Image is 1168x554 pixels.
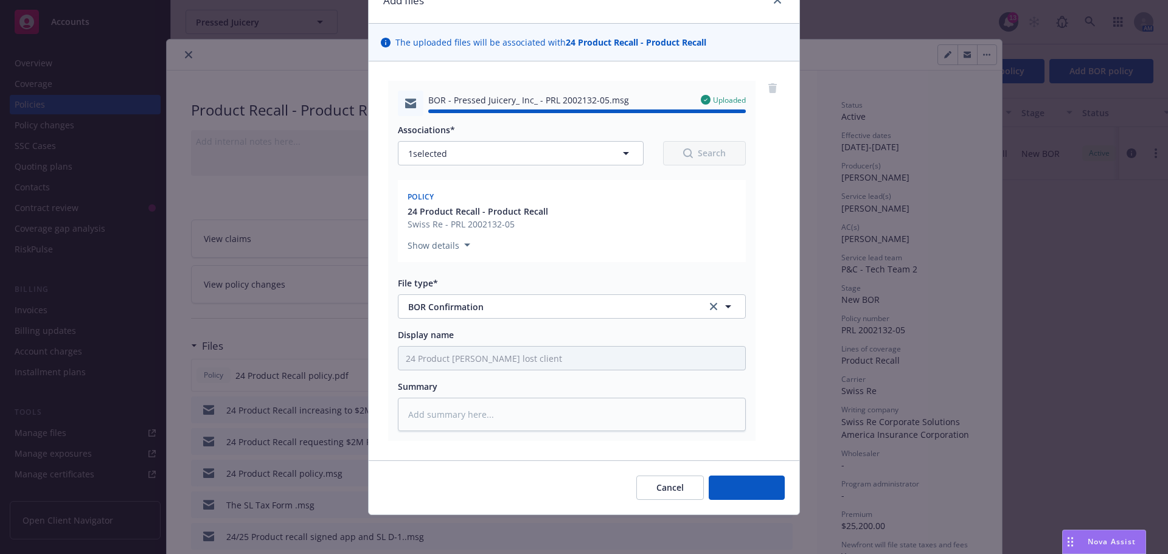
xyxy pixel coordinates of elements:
[398,381,437,392] span: Summary
[1088,536,1136,547] span: Nova Assist
[729,482,765,493] span: Add files
[1062,530,1146,554] button: Nova Assist
[709,476,785,500] button: Add files
[656,482,684,493] span: Cancel
[398,347,745,370] input: Add display name here...
[636,476,704,500] button: Cancel
[1063,530,1078,553] div: Drag to move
